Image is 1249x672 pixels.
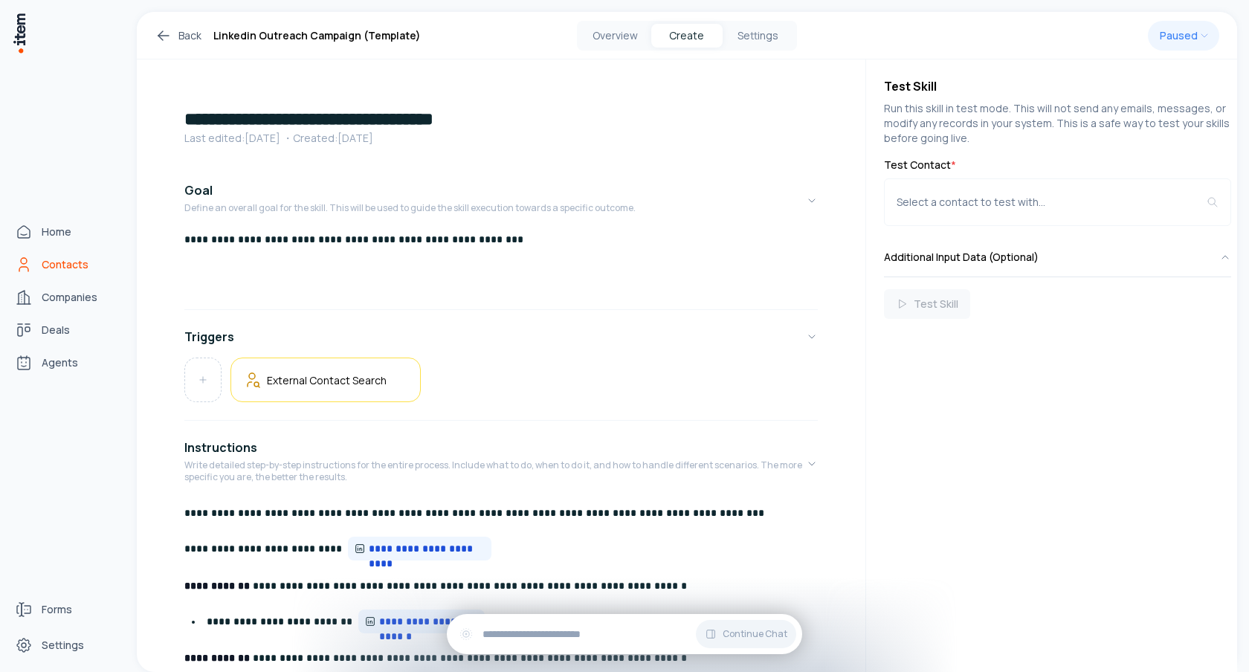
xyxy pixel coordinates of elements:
button: Triggers [184,316,818,358]
p: Define an overall goal for the skill. This will be used to guide the skill execution towards a sp... [184,202,636,214]
div: Select a contact to test with... [897,195,1207,210]
div: GoalDefine an overall goal for the skill. This will be used to guide the skill execution towards ... [184,232,818,303]
a: Back [155,27,201,45]
button: GoalDefine an overall goal for the skill. This will be used to guide the skill execution towards ... [184,169,818,232]
a: Contacts [9,250,122,280]
a: Forms [9,595,122,624]
a: Home [9,217,122,247]
p: Run this skill in test mode. This will not send any emails, messages, or modify any records in yo... [884,101,1231,146]
button: InstructionsWrite detailed step-by-step instructions for the entire process. Include what to do, ... [184,427,818,501]
a: Settings [9,630,122,660]
a: Companies [9,282,122,312]
span: Settings [42,638,84,653]
div: Triggers [184,358,818,414]
span: Agents [42,355,78,370]
a: deals [9,315,122,345]
button: Additional Input Data (Optional) [884,238,1231,277]
span: Companies [42,290,97,305]
h4: Goal [184,181,213,199]
h1: Linkedin Outreach Campaign (Template) [213,27,421,45]
h4: Instructions [184,439,257,456]
span: Forms [42,602,72,617]
span: Home [42,224,71,239]
button: Continue Chat [696,620,796,648]
p: Write detailed step-by-step instructions for the entire process. Include what to do, when to do i... [184,459,806,483]
button: Settings [723,24,794,48]
h4: Test Skill [884,77,1231,95]
a: Agents [9,348,122,378]
div: Continue Chat [447,614,802,654]
p: Last edited: [DATE] ・Created: [DATE] [184,131,818,146]
h5: External Contact Search [267,373,387,387]
span: Deals [42,323,70,337]
button: Overview [580,24,651,48]
label: Test Contact [884,158,1231,172]
span: Contacts [42,257,88,272]
h4: Triggers [184,328,234,346]
span: Continue Chat [723,628,787,640]
button: Create [651,24,723,48]
img: Item Brain Logo [12,12,27,54]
